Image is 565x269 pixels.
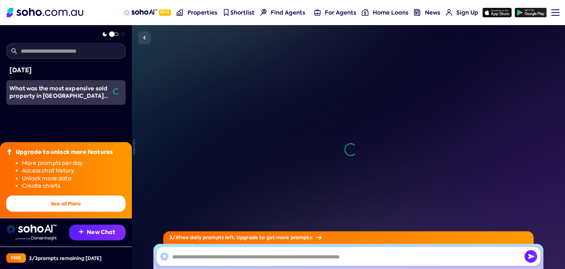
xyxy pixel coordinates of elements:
div: Upgrade to unlock more features [16,148,113,156]
img: for-agents-nav icon [362,9,368,16]
li: Create charts [22,182,126,190]
img: shortlist-nav icon [223,9,230,16]
div: [DATE] [9,65,122,75]
button: Send [525,250,537,263]
img: Data provided by Domain Insight [16,236,56,240]
a: What was the most expensive sold property in [GEOGRAPHIC_DATA] in the past 12 months? [6,80,108,105]
div: 3 / 3 prompts remaining [DATE] [29,255,102,262]
img: Send icon [525,250,537,263]
span: Home Loans [373,9,408,16]
button: See all Plans [6,196,126,212]
img: sohoai logo [6,225,56,234]
img: Recommendation icon [79,229,84,234]
img: for-agents-nav icon [314,9,321,16]
img: Upgrade icon [6,148,13,155]
div: Free [6,253,26,263]
span: What was the most expensive sold property in [GEOGRAPHIC_DATA] in the past 12 months? [9,84,108,108]
span: Shortlist [230,9,255,16]
span: Beta [159,9,171,16]
img: app-store icon [483,8,512,17]
img: SohoAI logo black [160,252,169,261]
img: google-play icon [515,8,547,17]
li: Access chat history [22,167,126,175]
img: sohoAI logo [124,9,157,16]
span: For Agents [325,9,356,16]
img: Find agents icon [260,9,267,16]
span: News [425,9,440,16]
img: news-nav icon [414,9,421,16]
span: Sign Up [456,9,478,16]
img: Sidebar toggle icon [140,33,149,42]
span: Find Agents [271,9,305,16]
img: properties-nav icon [177,9,183,16]
button: New Chat [69,225,126,240]
span: Properties [188,9,217,16]
li: Unlock more data [22,175,126,183]
div: What was the most expensive sold property in Avalon Beach in the past 12 months? [9,85,108,100]
li: More prompts per day [22,159,126,167]
div: 3 / 3 free daily prompts left. Upgrade to get more prompts. [163,231,534,244]
img: for-agents-nav icon [446,9,452,16]
img: Arrow icon [316,236,322,240]
img: Soho Logo [7,8,83,17]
